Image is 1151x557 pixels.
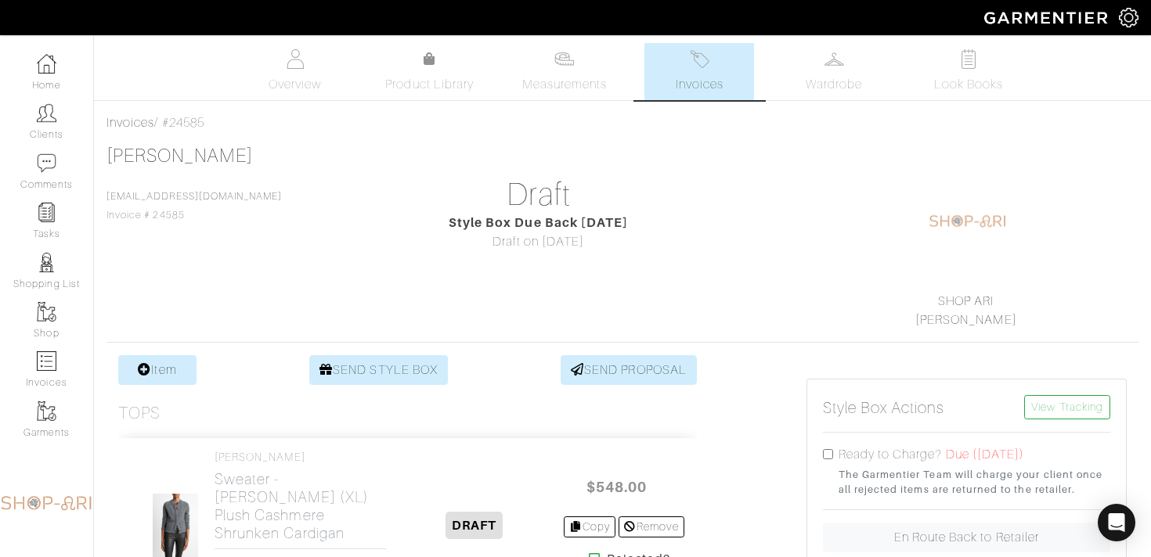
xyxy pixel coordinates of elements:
div: Style Box Due Back [DATE] [378,214,698,232]
span: Overview [269,75,321,94]
img: garments-icon-b7da505a4dc4fd61783c78ac3ca0ef83fa9d6f193b1c9dc38574b1d14d53ca28.png [37,302,56,322]
a: [PERSON_NAME] Sweater - [PERSON_NAME] (XL)Plush Cashmere Shrunken Cardigan [215,451,386,542]
a: [PERSON_NAME] [915,313,1017,327]
a: View Tracking [1024,395,1110,419]
h2: Sweater - [PERSON_NAME] (XL) Plush Cashmere Shrunken Cardigan [215,470,386,542]
span: Due ([DATE]) [946,447,1025,462]
span: Wardrobe [806,75,862,94]
span: Invoices [676,75,723,94]
a: Overview [240,43,350,100]
img: orders-icon-0abe47150d42831381b5fb84f609e132dff9fe21cb692f30cb5eec754e2cba89.png [37,351,56,371]
span: Invoice # 24585 [106,191,282,221]
img: basicinfo-40fd8af6dae0f16599ec9e87c0ef1c0a1fdea2edbe929e3d69a839185d80c458.svg [285,49,305,69]
span: Look Books [934,75,1004,94]
a: En Route Back to Retailer [823,523,1110,552]
span: Measurements [522,75,608,94]
a: SHOP ARI [938,294,994,308]
span: $548.00 [570,470,664,504]
a: [PERSON_NAME] [106,146,253,166]
a: Product Library [375,50,485,94]
img: comment-icon-a0a6a9ef722e966f86d9cbdc48e553b5cf19dbc54f86b18d962a5391bc8f6eb6.png [37,153,56,173]
h3: Tops [118,404,161,423]
img: orders-27d20c2124de7fd6de4e0e44c1d41de31381a507db9b33961299e4e07d508b8c.svg [690,49,709,69]
a: Measurements [510,43,620,100]
img: measurements-466bbee1fd09ba9460f595b01e5d73f9e2bff037440d3c8f018324cb6cdf7a4a.svg [554,49,574,69]
label: Ready to Charge? [839,445,943,464]
a: Invoices [106,116,154,130]
a: Copy [564,516,616,537]
a: Item [118,355,197,385]
span: Product Library [385,75,474,94]
div: / #24585 [106,113,1138,132]
a: [EMAIL_ADDRESS][DOMAIN_NAME] [106,191,282,202]
a: SEND STYLE BOX [309,355,448,385]
small: The Garmentier Team will charge your client once all rejected items are returned to the retailer. [839,467,1110,497]
img: clients-icon-6bae9207a08558b7cb47a8932f037763ab4055f8c8b6bfacd5dc20c3e0201464.png [37,103,56,123]
img: stylists-icon-eb353228a002819b7ec25b43dbf5f0378dd9e0616d9560372ff212230b889e62.png [37,253,56,272]
a: SEND PROPOSAL [561,355,697,385]
img: dashboard-icon-dbcd8f5a0b271acd01030246c82b418ddd0df26cd7fceb0bd07c9910d44c42f6.png [37,54,56,74]
div: Draft on [DATE] [378,232,698,251]
div: Open Intercom Messenger [1098,504,1135,541]
a: Remove [619,516,684,537]
img: garments-icon-b7da505a4dc4fd61783c78ac3ca0ef83fa9d6f193b1c9dc38574b1d14d53ca28.png [37,401,56,421]
span: DRAFT [446,512,503,539]
img: todo-9ac3debb85659649dc8f770b8b6100bb5dab4b48dedcbae339e5042a72dfd3cc.svg [959,49,979,69]
a: Look Books [914,43,1023,100]
img: gear-icon-white-bd11855cb880d31180b6d7d6211b90ccbf57a29d726f0c71d8c61bd08dd39cc2.png [1119,8,1138,27]
img: reminder-icon-8004d30b9f0a5d33ae49ab947aed9ed385cf756f9e5892f1edd6e32f2345188e.png [37,203,56,222]
img: wardrobe-487a4870c1b7c33e795ec22d11cfc2ed9d08956e64fb3008fe2437562e282088.svg [824,49,844,69]
h1: Draft [378,176,698,214]
a: Invoices [644,43,754,100]
img: 1604236452839.png.png [929,182,1007,261]
h5: Style Box Actions [823,398,945,417]
h4: [PERSON_NAME] [215,451,386,464]
img: garmentier-logo-header-white-b43fb05a5012e4ada735d5af1a66efaba907eab6374d6393d1fbf88cb4ef424d.png [976,4,1119,31]
a: Wardrobe [779,43,889,100]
